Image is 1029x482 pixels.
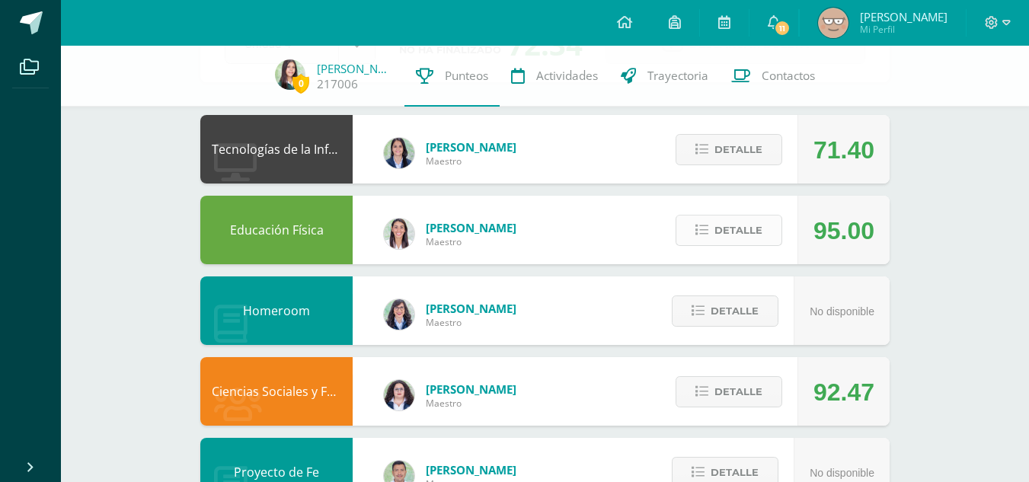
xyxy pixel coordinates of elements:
[426,381,516,397] span: [PERSON_NAME]
[647,68,708,84] span: Trayectoria
[810,467,874,479] span: No disponible
[426,301,516,316] span: [PERSON_NAME]
[292,74,309,93] span: 0
[609,46,720,107] a: Trayectoria
[720,46,826,107] a: Contactos
[426,235,516,248] span: Maestro
[404,46,500,107] a: Punteos
[714,136,762,164] span: Detalle
[426,397,516,410] span: Maestro
[384,138,414,168] img: 7489ccb779e23ff9f2c3e89c21f82ed0.png
[445,68,488,84] span: Punteos
[813,358,874,426] div: 92.47
[536,68,598,84] span: Actividades
[200,115,353,184] div: Tecnologías de la Información y Comunicación: Computación
[711,297,759,325] span: Detalle
[860,9,948,24] span: [PERSON_NAME]
[762,68,815,84] span: Contactos
[317,76,358,92] a: 217006
[317,61,393,76] a: [PERSON_NAME]
[275,59,305,90] img: 8d8ff8015fc9a34b1522a419096e4ceb.png
[426,316,516,329] span: Maestro
[676,376,782,407] button: Detalle
[676,134,782,165] button: Detalle
[774,20,791,37] span: 11
[384,380,414,410] img: ba02aa29de7e60e5f6614f4096ff8928.png
[200,357,353,426] div: Ciencias Sociales y Formación Ciudadana
[714,378,762,406] span: Detalle
[818,8,848,38] img: 5ec471dfff4524e1748c7413bc86834f.png
[426,155,516,168] span: Maestro
[813,116,874,184] div: 71.40
[810,305,874,318] span: No disponible
[426,139,516,155] span: [PERSON_NAME]
[714,216,762,244] span: Detalle
[426,220,516,235] span: [PERSON_NAME]
[200,276,353,345] div: Homeroom
[813,196,874,265] div: 95.00
[384,299,414,330] img: 01c6c64f30021d4204c203f22eb207bb.png
[200,196,353,264] div: Educación Física
[426,462,516,477] span: [PERSON_NAME]
[500,46,609,107] a: Actividades
[672,295,778,327] button: Detalle
[676,215,782,246] button: Detalle
[860,23,948,36] span: Mi Perfil
[384,219,414,249] img: 68dbb99899dc55733cac1a14d9d2f825.png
